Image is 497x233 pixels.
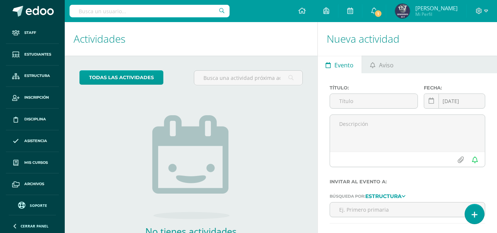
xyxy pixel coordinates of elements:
span: 1 [374,10,382,18]
span: Búsqueda por: [330,194,365,199]
a: Estructura [365,193,405,198]
strong: Estructura [365,193,402,200]
span: Mis cursos [24,160,48,166]
span: Aviso [379,56,394,74]
span: Evento [334,56,354,74]
span: Estructura [24,73,50,79]
a: Soporte [9,200,56,210]
span: Staff [24,30,36,36]
span: Archivos [24,181,44,187]
label: Título: [330,85,418,91]
label: Invitar al evento a: [330,179,485,184]
img: no_activities.png [152,115,230,219]
a: Asistencia [6,130,59,152]
a: Inscripción [6,87,59,109]
label: Fecha: [424,85,485,91]
a: todas las Actividades [79,70,163,85]
a: Staff [6,22,59,44]
h1: Actividades [74,22,309,56]
a: Evento [318,56,362,73]
a: Estudiantes [6,44,59,66]
span: [PERSON_NAME] [415,4,458,12]
input: Busca un usuario... [70,5,230,17]
input: Ej. Primero primaria [330,202,485,217]
span: Cerrar panel [21,223,49,229]
span: Disciplina [24,116,46,122]
a: Mis cursos [6,152,59,174]
span: Asistencia [24,138,47,144]
a: Archivos [6,173,59,195]
span: Mi Perfil [415,11,458,17]
a: Disciplina [6,109,59,130]
input: Busca una actividad próxima aquí... [194,71,302,85]
a: Aviso [362,56,401,73]
h1: Nueva actividad [327,22,488,56]
input: Título [330,94,418,108]
a: Estructura [6,66,59,87]
span: Soporte [30,203,47,208]
img: 8f27dc8eebfefe7da20e0527ef93de31.png [395,4,410,18]
span: Inscripción [24,95,49,100]
input: Fecha de entrega [424,94,485,108]
span: Estudiantes [24,52,51,57]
